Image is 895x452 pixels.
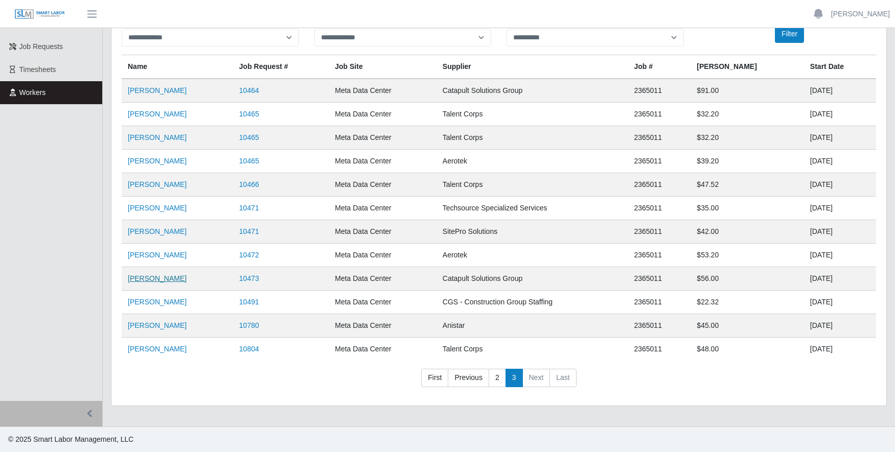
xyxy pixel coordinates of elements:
[128,251,187,259] a: [PERSON_NAME]
[128,180,187,188] a: [PERSON_NAME]
[239,204,259,212] a: 10471
[329,291,437,314] td: Meta Data Center
[128,86,187,94] a: [PERSON_NAME]
[628,244,691,267] td: 2365011
[804,314,876,338] td: [DATE]
[437,338,628,361] td: Talent Corps
[489,369,506,387] a: 2
[329,267,437,291] td: Meta Data Center
[691,103,804,126] td: $32.20
[804,173,876,197] td: [DATE]
[628,314,691,338] td: 2365011
[128,133,187,141] a: [PERSON_NAME]
[122,369,876,395] nav: pagination
[239,274,259,282] a: 10473
[804,103,876,126] td: [DATE]
[329,126,437,150] td: Meta Data Center
[329,150,437,173] td: Meta Data Center
[691,150,804,173] td: $39.20
[329,220,437,244] td: Meta Data Center
[506,369,523,387] a: 3
[691,197,804,220] td: $35.00
[691,173,804,197] td: $47.52
[239,298,259,306] a: 10491
[804,338,876,361] td: [DATE]
[831,9,890,19] a: [PERSON_NAME]
[437,267,628,291] td: Catapult Solutions Group
[437,126,628,150] td: Talent Corps
[128,110,187,118] a: [PERSON_NAME]
[804,150,876,173] td: [DATE]
[437,197,628,220] td: Techsource Specialized Services
[329,173,437,197] td: Meta Data Center
[437,150,628,173] td: Aerotek
[19,42,63,51] span: Job Requests
[804,220,876,244] td: [DATE]
[628,291,691,314] td: 2365011
[122,55,233,79] th: Name
[691,55,804,79] th: [PERSON_NAME]
[239,157,259,165] a: 10465
[329,338,437,361] td: Meta Data Center
[128,345,187,353] a: [PERSON_NAME]
[628,150,691,173] td: 2365011
[804,244,876,267] td: [DATE]
[329,79,437,103] td: Meta Data Center
[691,244,804,267] td: $53.20
[804,291,876,314] td: [DATE]
[329,244,437,267] td: Meta Data Center
[628,338,691,361] td: 2365011
[691,79,804,103] td: $91.00
[239,180,259,188] a: 10466
[329,314,437,338] td: Meta Data Center
[14,9,65,20] img: SLM Logo
[804,197,876,220] td: [DATE]
[128,274,187,282] a: [PERSON_NAME]
[691,220,804,244] td: $42.00
[628,55,691,79] th: Job #
[628,267,691,291] td: 2365011
[329,55,437,79] th: job site
[437,79,628,103] td: Catapult Solutions Group
[691,291,804,314] td: $22.32
[329,103,437,126] td: Meta Data Center
[448,369,489,387] a: Previous
[239,227,259,235] a: 10471
[628,197,691,220] td: 2365011
[437,55,628,79] th: Supplier
[239,110,259,118] a: 10465
[329,197,437,220] td: Meta Data Center
[239,345,259,353] a: 10804
[437,291,628,314] td: CGS - Construction Group Staffing
[437,244,628,267] td: Aerotek
[437,173,628,197] td: Talent Corps
[628,126,691,150] td: 2365011
[804,267,876,291] td: [DATE]
[691,314,804,338] td: $45.00
[691,267,804,291] td: $56.00
[239,321,259,329] a: 10780
[437,103,628,126] td: Talent Corps
[128,157,187,165] a: [PERSON_NAME]
[239,251,259,259] a: 10472
[804,126,876,150] td: [DATE]
[239,133,259,141] a: 10465
[628,79,691,103] td: 2365011
[628,103,691,126] td: 2365011
[421,369,448,387] a: First
[239,86,259,94] a: 10464
[128,227,187,235] a: [PERSON_NAME]
[128,321,187,329] a: [PERSON_NAME]
[19,65,56,74] span: Timesheets
[804,55,876,79] th: Start Date
[437,220,628,244] td: SitePro Solutions
[19,88,46,97] span: Workers
[437,314,628,338] td: Anistar
[691,126,804,150] td: $32.20
[628,220,691,244] td: 2365011
[128,298,187,306] a: [PERSON_NAME]
[775,25,804,43] button: Filter
[233,55,329,79] th: Job Request #
[628,173,691,197] td: 2365011
[8,435,133,443] span: © 2025 Smart Labor Management, LLC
